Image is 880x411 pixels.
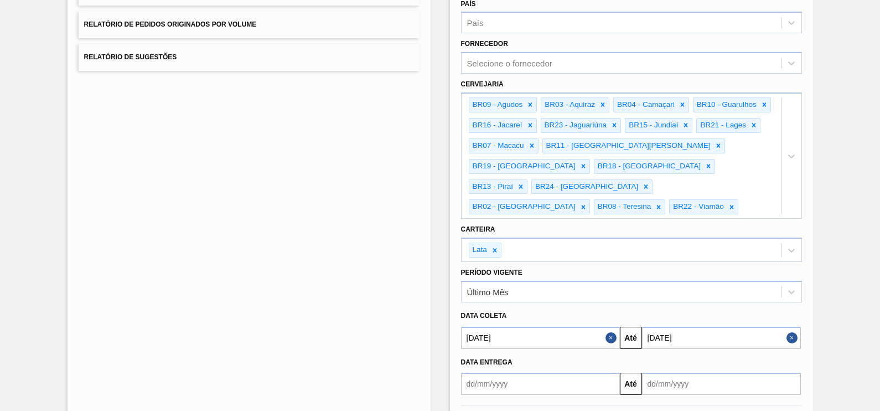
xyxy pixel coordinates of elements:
[461,80,504,88] label: Cervejaria
[461,327,620,349] input: dd/mm/yyyy
[461,312,507,320] span: Data coleta
[532,180,640,194] div: BR24 - [GEOGRAPHIC_DATA]
[469,243,489,257] div: Lata
[469,200,577,214] div: BR02 - [GEOGRAPHIC_DATA]
[84,20,257,28] span: Relatório de Pedidos Originados por Volume
[461,373,620,395] input: dd/mm/yyyy
[461,40,508,48] label: Fornecedor
[594,200,653,214] div: BR08 - Teresina
[469,98,525,112] div: BR09 - Agudos
[467,18,484,28] div: País
[605,327,620,349] button: Close
[594,160,702,173] div: BR18 - [GEOGRAPHIC_DATA]
[614,98,676,112] div: BR04 - Camaçari
[469,180,515,194] div: BR13 - Piraí
[697,119,748,132] div: BR21 - Lages
[469,139,526,153] div: BR07 - Macacu
[461,269,522,276] label: Período Vigente
[84,53,177,61] span: Relatório de Sugestões
[620,327,642,349] button: Até
[620,373,642,395] button: Até
[670,200,725,214] div: BR22 - Viamão
[469,119,524,132] div: BR16 - Jacareí
[467,287,509,296] div: Último Mês
[642,327,801,349] input: dd/mm/yyyy
[79,11,420,38] button: Relatório de Pedidos Originados por Volume
[543,139,712,153] div: BR11 - [GEOGRAPHIC_DATA][PERSON_NAME]
[469,160,577,173] div: BR19 - [GEOGRAPHIC_DATA]
[642,373,801,395] input: dd/mm/yyyy
[786,327,801,349] button: Close
[461,358,513,366] span: Data Entrega
[541,119,609,132] div: BR23 - Jaguariúna
[461,225,495,233] label: Carteira
[467,59,552,68] div: Selecione o fornecedor
[625,119,680,132] div: BR15 - Jundiaí
[79,44,420,71] button: Relatório de Sugestões
[693,98,758,112] div: BR10 - Guarulhos
[541,98,597,112] div: BR03 - Aquiraz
